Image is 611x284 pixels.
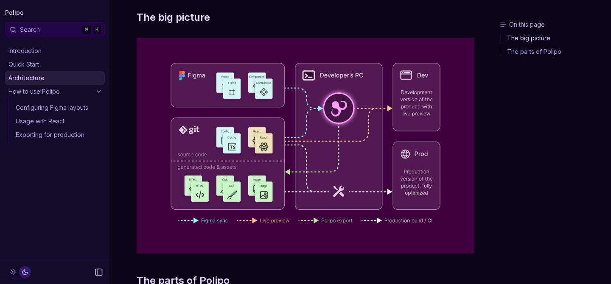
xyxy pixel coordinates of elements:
a: The parts of Polipo [501,45,608,56]
a: Polipo [5,7,24,19]
button: Search⌘K [5,22,105,37]
a: Configuring Figma layouts [12,101,105,114]
kbd: K [92,25,102,34]
a: The big picture [501,34,608,45]
button: Collapse Sidebar [92,265,106,279]
kbd: ⌘ [82,25,91,34]
a: Quick Start [5,58,105,71]
a: Introduction [5,44,105,58]
a: How to use Polipo [5,85,105,98]
a: Usage with React [12,114,105,128]
h3: On this page [500,20,608,29]
a: Exporting for production [12,128,105,142]
img: Polipo architecture [137,38,474,253]
a: Architecture [5,71,105,85]
button: Toggle Theme [7,266,31,278]
a: The big picture [137,11,210,24]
